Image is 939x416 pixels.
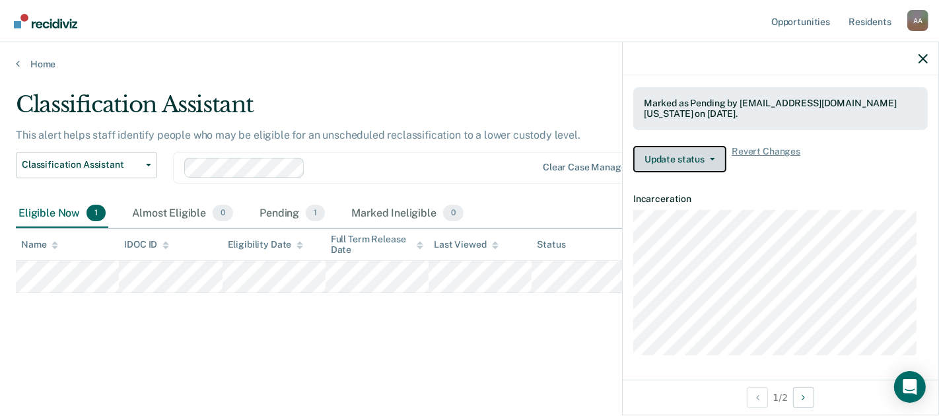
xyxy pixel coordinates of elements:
div: Marked as Pending by [EMAIL_ADDRESS][DOMAIN_NAME][US_STATE] on [DATE]. [644,98,917,120]
button: Update status [633,146,726,172]
div: Status [537,239,565,250]
div: IDOC ID [124,239,169,250]
div: Eligible Now [16,199,108,228]
span: 1 [306,205,325,222]
div: Pending [257,199,328,228]
span: 0 [443,205,464,222]
span: 0 [213,205,233,222]
button: Previous Opportunity [747,387,768,408]
div: Marked Ineligible [349,199,466,228]
div: Classification Assistant [16,91,720,129]
div: Clear case managers [543,162,635,173]
span: Revert Changes [732,146,800,172]
dt: Incarceration [633,193,928,205]
div: Eligibility Date [228,239,304,250]
div: Almost Eligible [129,199,236,228]
div: Open Intercom Messenger [894,371,926,403]
a: Home [16,58,923,70]
div: Name [21,239,58,250]
div: Last Viewed [434,239,498,250]
span: Classification Assistant [22,159,141,170]
div: Full Term Release Date [331,234,423,256]
div: A A [907,10,928,31]
span: 1 [87,205,106,222]
button: Next Opportunity [793,387,814,408]
button: Profile dropdown button [907,10,928,31]
p: This alert helps staff identify people who may be eligible for an unscheduled reclassification to... [16,129,580,141]
div: 1 / 2 [623,380,938,415]
img: Recidiviz [14,14,77,28]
